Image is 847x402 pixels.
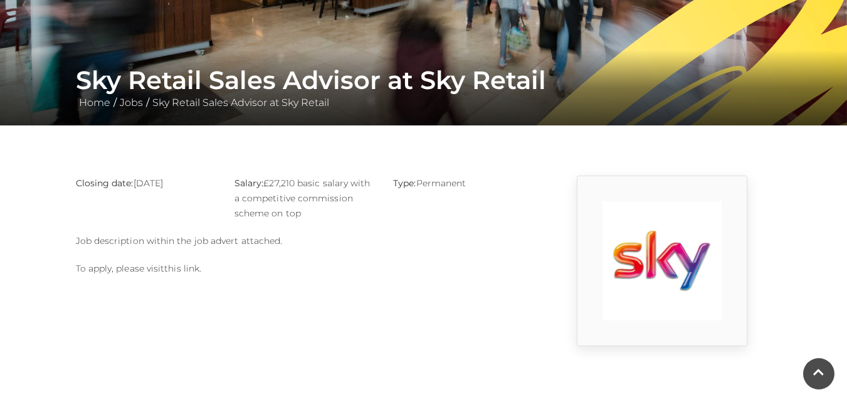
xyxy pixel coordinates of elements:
strong: Type: [393,177,416,189]
p: [DATE] [76,176,216,191]
strong: Salary: [234,177,264,189]
div: / / [66,65,781,110]
p: £27,210 basic salary with a competitive commission scheme on top [234,176,374,221]
a: Home [76,97,113,108]
p: To apply, please visit . [76,261,534,276]
a: Sky Retail Sales Advisor at Sky Retail [149,97,332,108]
img: 9_1554823650_1WdN.png [602,201,722,320]
p: Permanent [393,176,533,191]
strong: Closing date: [76,177,134,189]
a: Jobs [117,97,146,108]
h1: Sky Retail Sales Advisor at Sky Retail [76,65,772,95]
p: Job description within the job advert attached. [76,233,534,248]
a: this link [164,263,199,274]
